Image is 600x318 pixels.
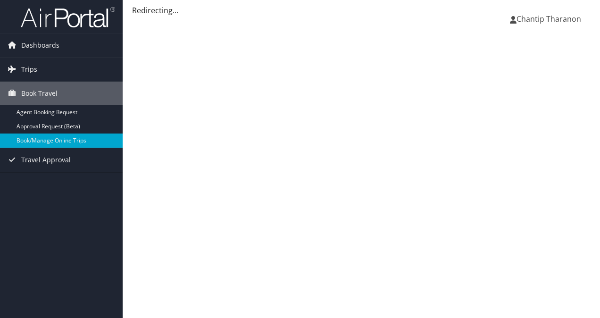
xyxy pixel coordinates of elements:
[21,33,59,57] span: Dashboards
[21,58,37,81] span: Trips
[517,14,581,24] span: Chantip Tharanon
[510,5,591,33] a: Chantip Tharanon
[21,82,58,105] span: Book Travel
[21,6,115,28] img: airportal-logo.png
[21,148,71,172] span: Travel Approval
[132,5,591,16] div: Redirecting...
